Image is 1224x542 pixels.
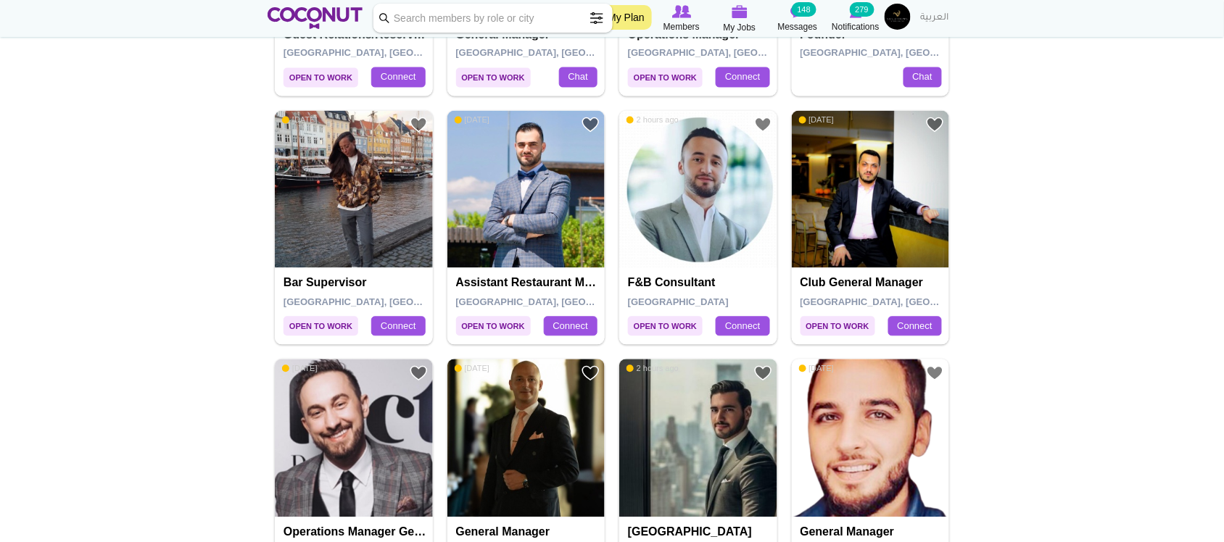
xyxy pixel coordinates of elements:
span: [GEOGRAPHIC_DATA], [GEOGRAPHIC_DATA] [456,297,663,308]
img: Home [268,7,363,29]
a: Notifications Notifications 279 [827,4,885,34]
h4: Bar Supervisor [284,277,428,290]
span: [GEOGRAPHIC_DATA], [GEOGRAPHIC_DATA] [801,297,1007,308]
a: Add to Favourites [410,364,428,383]
input: Search members by role or city [373,4,613,33]
a: Connect [371,67,425,88]
span: 2 hours ago [627,115,679,125]
span: [DATE] [455,364,490,374]
a: Add to Favourites [582,364,600,383]
a: Connect [716,67,769,88]
a: Add to Favourites [926,116,944,134]
a: Browse Members Members [653,4,711,34]
h4: F&B Consultant [628,277,772,290]
span: Open to Work [456,68,531,88]
h4: General Manager [801,526,945,539]
a: Add to Favourites [754,116,772,134]
a: Add to Favourites [754,364,772,383]
a: My Plan [600,5,652,30]
a: My Jobs My Jobs [711,4,769,35]
a: Chat [903,67,942,88]
span: [GEOGRAPHIC_DATA], [GEOGRAPHIC_DATA] [456,48,663,59]
h4: Club General Manager [801,277,945,290]
span: [GEOGRAPHIC_DATA], [GEOGRAPHIC_DATA] [284,297,490,308]
span: [GEOGRAPHIC_DATA] [628,297,729,308]
span: Notifications [832,20,879,34]
span: Members [663,20,700,34]
span: Open to Work [456,317,531,336]
small: 279 [850,2,874,17]
small: 148 [792,2,816,17]
h4: General Manager [456,526,600,539]
span: [DATE] [799,115,835,125]
img: Notifications [850,5,862,18]
span: Open to Work [801,317,875,336]
img: Messages [790,5,805,18]
a: العربية [914,4,956,33]
span: Messages [778,20,818,34]
span: Open to Work [628,68,703,88]
span: [GEOGRAPHIC_DATA], [GEOGRAPHIC_DATA] [801,48,1007,59]
a: Add to Favourites [410,116,428,134]
h4: Assistant Restaurant Manager [456,277,600,290]
span: [DATE] [455,115,490,125]
a: Connect [716,317,769,337]
span: [DATE] [799,364,835,374]
a: Chat [559,67,597,88]
a: Connect [371,317,425,337]
span: [DATE] [282,115,318,125]
h4: Operations manager General Manager [284,526,428,539]
a: Messages Messages 148 [769,4,827,34]
span: My Jobs [724,20,756,35]
a: Add to Favourites [926,364,944,383]
span: 2 hours ago [627,364,679,374]
span: [DATE] [282,364,318,374]
span: [GEOGRAPHIC_DATA], [GEOGRAPHIC_DATA] [628,48,835,59]
img: Browse Members [672,5,691,18]
a: Connect [888,317,942,337]
img: My Jobs [732,5,748,18]
h4: [GEOGRAPHIC_DATA] [628,526,772,539]
a: Add to Favourites [582,116,600,134]
a: Connect [544,317,597,337]
span: Open to Work [628,317,703,336]
span: Open to Work [284,317,358,336]
span: Open to Work [284,68,358,88]
span: [GEOGRAPHIC_DATA], [GEOGRAPHIC_DATA] [284,48,490,59]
